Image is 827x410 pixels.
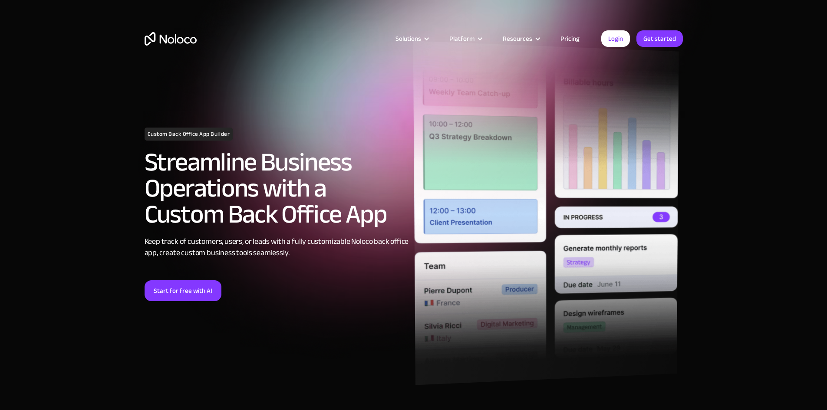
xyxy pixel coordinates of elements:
[145,32,197,46] a: home
[550,33,590,44] a: Pricing
[601,30,630,47] a: Login
[438,33,492,44] div: Platform
[492,33,550,44] div: Resources
[385,33,438,44] div: Solutions
[503,33,532,44] div: Resources
[145,149,409,227] h2: Streamline Business Operations with a Custom Back Office App
[636,30,683,47] a: Get started
[145,236,409,259] div: Keep track of customers, users, or leads with a fully customizable Noloco back office app, create...
[145,280,221,301] a: Start for free with AI
[395,33,421,44] div: Solutions
[145,128,233,141] h1: Custom Back Office App Builder
[449,33,474,44] div: Platform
